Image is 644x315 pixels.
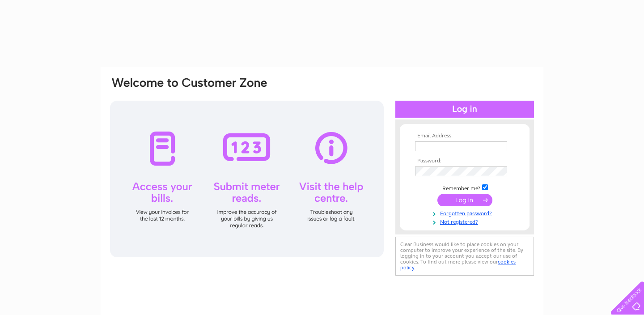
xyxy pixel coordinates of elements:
a: cookies policy [400,259,516,271]
div: Clear Business would like to place cookies on your computer to improve your experience of the sit... [395,237,534,276]
th: Email Address: [413,133,517,139]
a: Forgotten password? [415,209,517,217]
td: Remember me? [413,183,517,192]
a: Not registered? [415,217,517,226]
th: Password: [413,158,517,164]
input: Submit [437,194,492,206]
